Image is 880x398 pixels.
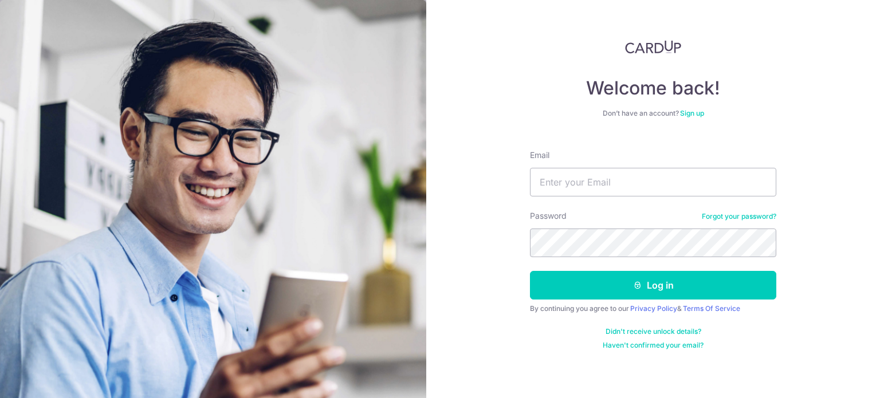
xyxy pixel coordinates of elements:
[530,168,776,196] input: Enter your Email
[606,327,701,336] a: Didn't receive unlock details?
[530,77,776,100] h4: Welcome back!
[530,109,776,118] div: Don’t have an account?
[530,149,549,161] label: Email
[702,212,776,221] a: Forgot your password?
[630,304,677,313] a: Privacy Policy
[530,304,776,313] div: By continuing you agree to our &
[683,304,740,313] a: Terms Of Service
[625,40,681,54] img: CardUp Logo
[530,271,776,300] button: Log in
[603,341,704,350] a: Haven't confirmed your email?
[530,210,567,222] label: Password
[680,109,704,117] a: Sign up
